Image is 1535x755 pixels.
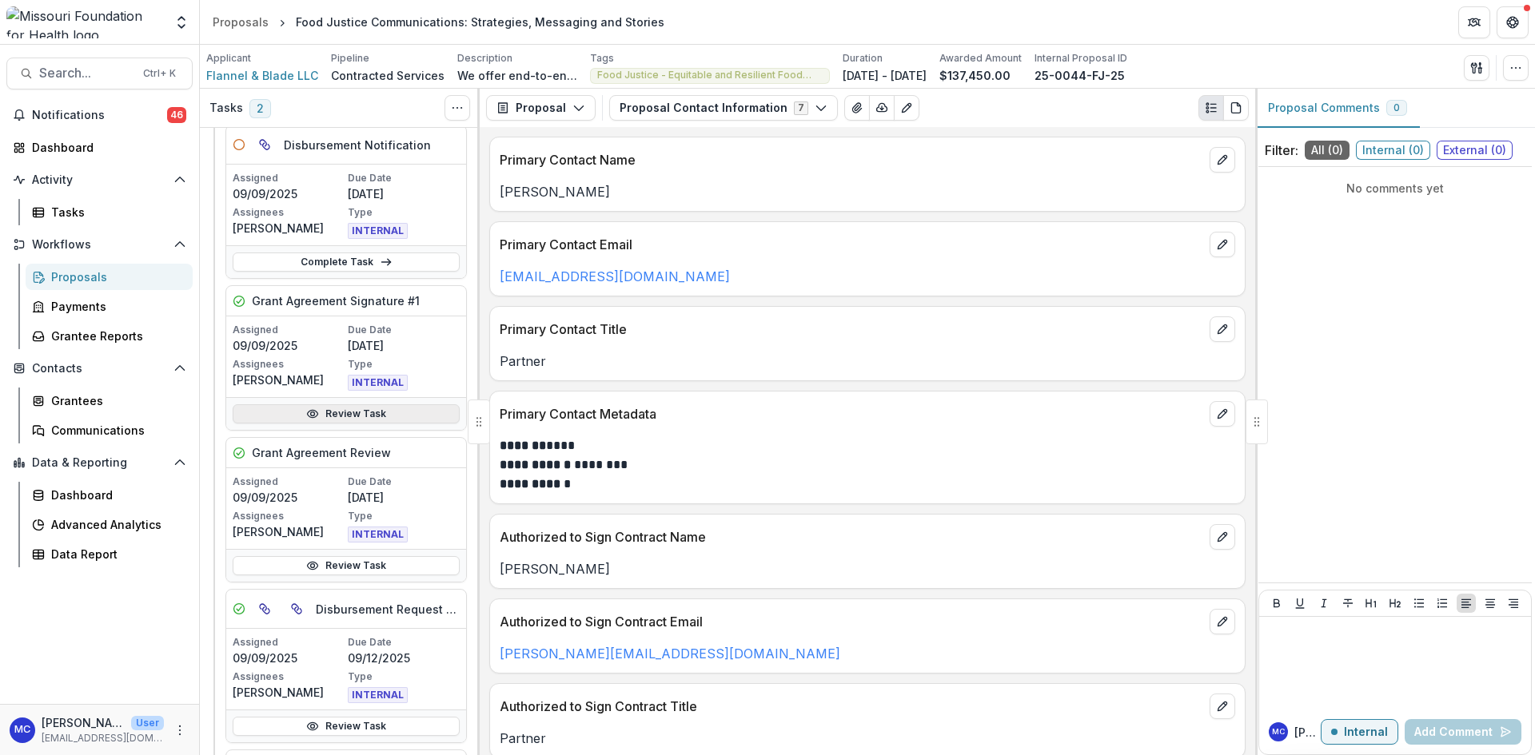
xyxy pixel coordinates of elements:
[42,714,125,731] p: [PERSON_NAME]
[233,205,345,220] p: Assignees
[252,292,420,309] h5: Grant Agreement Signature #1
[500,612,1203,631] p: Authorized to Sign Contract Email
[233,650,345,666] p: 09/09/2025
[32,238,167,252] span: Workflows
[284,137,431,153] h5: Disbursement Notification
[597,70,823,81] span: Food Justice - Equitable and Resilient Food Systems
[331,67,445,84] p: Contracted Services
[51,487,180,503] div: Dashboard
[6,6,164,38] img: Missouri Foundation for Health logo
[1210,693,1235,719] button: edit
[1393,102,1400,113] span: 0
[1405,719,1521,745] button: Add Comment
[1362,594,1381,613] button: Heading 1
[457,51,512,66] p: Description
[500,697,1203,716] p: Authorized to Sign Contract Title
[348,687,408,703] span: INTERNAL
[51,392,180,409] div: Grantees
[296,14,664,30] div: Food Justice Communications: Strategies, Messaging and Stories
[42,731,164,745] p: [EMAIL_ADDRESS][DOMAIN_NAME]
[209,101,243,115] h3: Tasks
[252,132,277,157] button: Parent task
[939,67,1011,84] p: $137,450.00
[843,67,927,84] p: [DATE] - [DATE]
[284,596,309,622] button: View dependent tasks
[233,357,345,372] p: Assignees
[1338,594,1358,613] button: Strike
[348,475,460,489] p: Due Date
[348,185,460,202] p: [DATE]
[844,95,870,121] button: View Attached Files
[14,725,30,735] div: Molly Crisp
[6,58,193,89] button: Search...
[6,167,193,193] button: Open Activity
[233,489,345,506] p: 09/09/2025
[32,139,180,156] div: Dashboard
[500,352,1235,371] p: Partner
[26,511,193,538] a: Advanced Analytics
[32,456,167,470] span: Data & Reporting
[348,489,460,506] p: [DATE]
[500,646,840,662] a: [PERSON_NAME][EMAIL_ADDRESS][DOMAIN_NAME]
[6,450,193,475] button: Open Data & Reporting
[590,51,614,66] p: Tags
[39,66,134,81] span: Search...
[348,205,460,220] p: Type
[348,509,460,523] p: Type
[51,204,180,221] div: Tasks
[26,417,193,443] a: Communications
[939,51,1022,66] p: Awarded Amount
[486,95,596,121] button: Proposal
[51,298,180,315] div: Payments
[233,670,345,684] p: Assignees
[233,337,345,354] p: 09/09/2025
[348,527,408,542] span: INTERNAL
[1458,6,1490,38] button: Partners
[1385,594,1405,613] button: Heading 2
[51,422,180,439] div: Communications
[1305,141,1350,160] span: All ( 0 )
[6,356,193,381] button: Open Contacts
[213,14,269,30] div: Proposals
[1210,147,1235,173] button: edit
[233,717,460,736] a: Review Task
[233,220,345,236] p: [PERSON_NAME]
[233,404,460,423] a: Review Task
[348,171,460,185] p: Due Date
[1265,180,1525,197] p: No comments yet
[170,721,189,740] button: More
[233,323,345,337] p: Assigned
[51,268,180,285] div: Proposals
[140,65,179,82] div: Ctrl + K
[1198,95,1224,121] button: Plaintext view
[348,635,460,650] p: Due Date
[1290,594,1310,613] button: Underline
[1272,728,1285,736] div: Molly Crisp
[26,387,193,414] a: Grantees
[609,95,838,121] button: Proposal Contact Information7
[348,323,460,337] p: Due Date
[206,67,318,84] a: Flannel & Blade LLC
[51,516,180,533] div: Advanced Analytics
[252,596,277,622] button: Parent task
[6,134,193,161] a: Dashboard
[233,185,345,202] p: 09/09/2025
[331,51,369,66] p: Pipeline
[500,235,1203,254] p: Primary Contact Email
[1035,67,1125,84] p: 25-0044-FJ-25
[500,729,1235,748] p: Partner
[1321,719,1398,745] button: Internal
[32,362,167,376] span: Contacts
[26,293,193,320] a: Payments
[1210,232,1235,257] button: edit
[233,523,345,540] p: [PERSON_NAME]
[1255,89,1420,128] button: Proposal Comments
[1267,594,1286,613] button: Bold
[316,601,460,618] h5: Disbursement Request - Invoices
[26,323,193,349] a: Grantee Reports
[500,268,730,284] a: [EMAIL_ADDRESS][DOMAIN_NAME]
[1210,609,1235,634] button: edit
[500,404,1203,423] p: Primary Contact Metadata
[1356,141,1430,160] span: Internal ( 0 )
